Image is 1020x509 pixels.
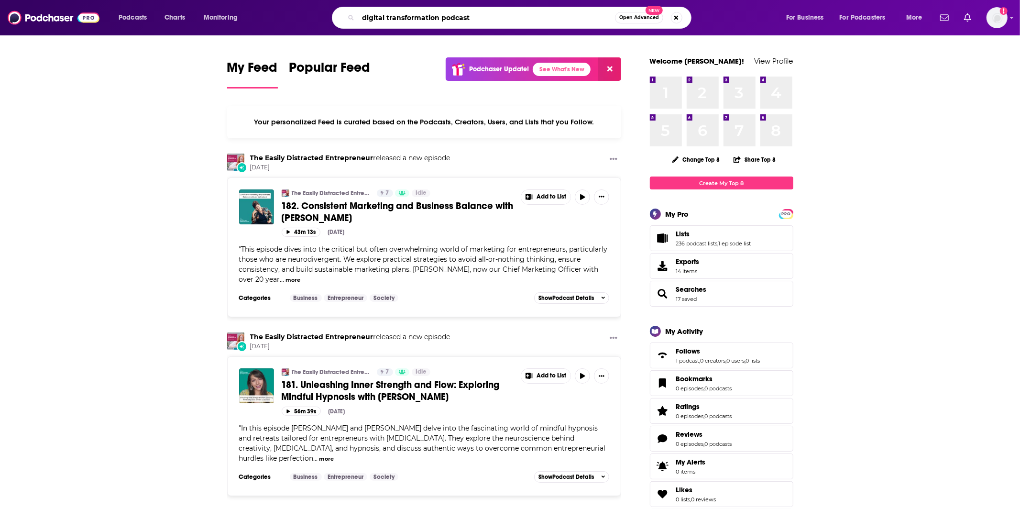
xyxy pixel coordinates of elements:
img: The Easily Distracted Entrepreneur [227,332,244,350]
a: 1 podcast [676,357,700,364]
span: Popular Feed [289,59,371,81]
span: 181. Unleashing Inner Strength and Flow: Exploring Mindful Hypnosis with [PERSON_NAME] [282,379,500,403]
a: Idle [412,189,430,197]
a: Follows [676,347,760,355]
img: 181. Unleashing Inner Strength and Flow: Exploring Mindful Hypnosis with Dr. Liz Slonena [239,368,274,403]
a: My Feed [227,59,278,89]
a: Create My Top 8 [650,177,793,189]
a: Idle [412,368,430,376]
img: The Easily Distracted Entrepreneur [227,154,244,171]
span: , [700,357,701,364]
button: Share Top 8 [733,150,776,169]
a: Ratings [653,404,672,418]
a: Follows [653,349,672,362]
a: 236 podcast lists [676,240,718,247]
span: " [239,245,608,284]
span: Reviews [650,426,793,452]
span: 182. Consistent Marketing and Business Balance with [PERSON_NAME] [282,200,514,224]
a: Lists [676,230,751,238]
span: Add to List [537,193,566,200]
span: , [726,357,727,364]
div: My Pro [666,210,689,219]
button: Show More Button [606,332,621,344]
span: Add to List [537,372,566,379]
a: Popular Feed [289,59,371,89]
img: Podchaser - Follow, Share and Rate Podcasts [8,9,99,27]
button: Show profile menu [987,7,1008,28]
span: Lists [676,230,690,238]
span: In this episode [PERSON_NAME] and [PERSON_NAME] delve into the fascinating world of mindful hypno... [239,424,606,463]
a: 17 saved [676,296,697,302]
span: , [718,240,719,247]
span: Searches [650,281,793,307]
a: The Easily Distracted Entrepreneur [282,368,289,376]
span: Show Podcast Details [538,295,594,301]
span: Ratings [676,402,700,411]
span: , [745,357,746,364]
span: 7 [386,367,389,377]
p: Podchaser Update! [469,65,529,73]
span: [DATE] [250,164,450,172]
span: For Podcasters [840,11,886,24]
span: Reviews [676,430,703,439]
a: The Easily Distracted Entrepreneur [250,154,373,162]
a: Bookmarks [653,376,672,390]
a: Welcome [PERSON_NAME]! [650,56,745,66]
button: ShowPodcast Details [534,471,610,483]
button: 43m 13s [282,228,320,237]
span: Idle [416,188,427,198]
div: [DATE] [328,229,345,235]
span: Lists [650,225,793,251]
span: Charts [165,11,185,24]
span: Monitoring [204,11,238,24]
span: Show Podcast Details [538,474,594,480]
a: Society [370,294,398,302]
div: My Activity [666,327,703,336]
a: 7 [377,189,393,197]
button: Show More Button [594,189,609,205]
a: Bookmarks [676,375,732,383]
button: open menu [899,10,934,25]
a: 0 users [727,357,745,364]
a: 0 podcasts [705,441,732,447]
a: Exports [650,253,793,279]
a: 182. Consistent Marketing and Business Balance with Jen McFarland [239,189,274,224]
span: Exports [676,257,700,266]
button: Show More Button [521,190,571,204]
span: Open Advanced [619,15,659,20]
span: PRO [780,210,792,218]
a: Business [290,294,322,302]
div: Your personalized Feed is curated based on the Podcasts, Creators, Users, and Lists that you Follow. [227,106,622,138]
span: ... [280,275,285,284]
span: 14 items [676,268,700,275]
span: " [239,424,606,463]
button: open menu [112,10,159,25]
a: Show notifications dropdown [936,10,953,26]
a: 0 reviews [691,496,716,503]
a: Reviews [676,430,732,439]
span: , [691,496,691,503]
a: 1 episode list [719,240,751,247]
h3: Categories [239,473,282,481]
a: Reviews [653,432,672,445]
span: Follows [676,347,701,355]
span: This episode dives into the critical but often overwhelming world of marketing for entrepreneurs,... [239,245,608,284]
img: The Easily Distracted Entrepreneur [282,189,289,197]
a: The Easily Distracted Entrepreneur [292,368,371,376]
span: Ratings [650,398,793,424]
span: , [704,385,705,392]
span: Follows [650,343,793,368]
span: More [906,11,922,24]
span: [DATE] [250,343,450,351]
a: 0 podcasts [705,413,732,420]
a: Searches [676,285,707,294]
span: My Alerts [676,458,706,466]
button: Show More Button [521,369,571,383]
span: New [646,6,663,15]
h3: released a new episode [250,332,450,342]
button: Show More Button [594,368,609,384]
span: 7 [386,188,389,198]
